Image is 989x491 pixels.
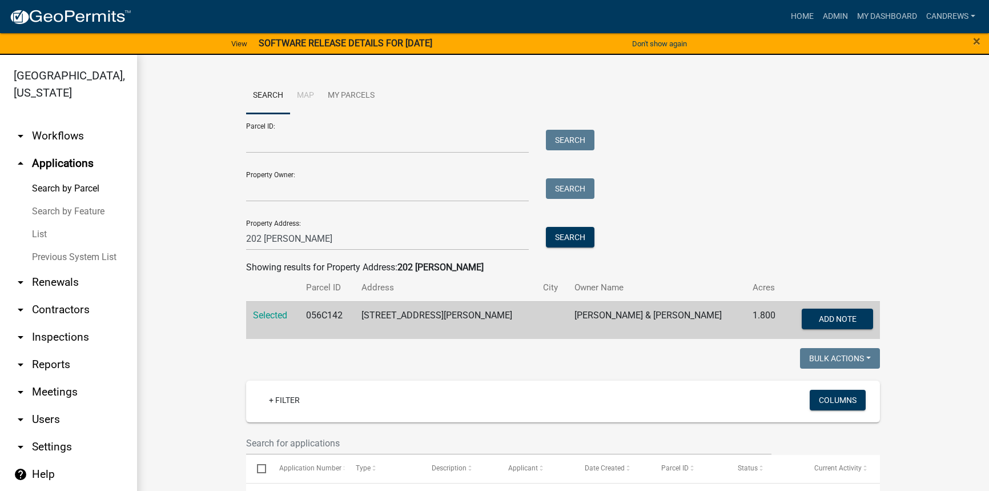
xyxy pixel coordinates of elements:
[260,390,309,410] a: + Filter
[818,314,856,323] span: Add Note
[738,464,758,472] span: Status
[497,455,574,482] datatable-header-cell: Applicant
[853,6,922,27] a: My Dashboard
[818,6,853,27] a: Admin
[246,432,771,455] input: Search for applications
[14,303,27,317] i: arrow_drop_down
[803,455,880,482] datatable-header-cell: Current Activity
[321,78,381,114] a: My Parcels
[356,464,371,472] span: Type
[922,6,980,27] a: candrews
[14,157,27,170] i: arrow_drop_up
[355,274,536,301] th: Address
[628,34,692,53] button: Don't show again
[14,468,27,481] i: help
[536,274,568,301] th: City
[746,274,786,301] th: Acres
[259,38,432,49] strong: SOFTWARE RELEASE DETAILS FOR [DATE]
[14,413,27,426] i: arrow_drop_down
[253,310,287,321] a: Selected
[397,262,484,273] strong: 202 [PERSON_NAME]
[786,6,818,27] a: Home
[568,274,745,301] th: Owner Name
[14,358,27,372] i: arrow_drop_down
[246,78,290,114] a: Search
[727,455,803,482] datatable-header-cell: Status
[746,301,786,339] td: 1.800
[568,301,745,339] td: [PERSON_NAME] & [PERSON_NAME]
[14,440,27,454] i: arrow_drop_down
[14,330,27,344] i: arrow_drop_down
[299,274,355,301] th: Parcel ID
[279,464,341,472] span: Application Number
[246,455,268,482] datatable-header-cell: Select
[546,227,594,248] button: Search
[650,455,727,482] datatable-header-cell: Parcel ID
[268,455,344,482] datatable-header-cell: Application Number
[973,33,980,49] span: ×
[299,301,355,339] td: 056C142
[14,276,27,289] i: arrow_drop_down
[355,301,536,339] td: [STREET_ADDRESS][PERSON_NAME]
[661,464,689,472] span: Parcel ID
[810,390,866,410] button: Columns
[973,34,980,48] button: Close
[574,455,650,482] datatable-header-cell: Date Created
[432,464,467,472] span: Description
[546,130,594,150] button: Search
[14,385,27,399] i: arrow_drop_down
[14,129,27,143] i: arrow_drop_down
[800,348,880,369] button: Bulk Actions
[814,464,862,472] span: Current Activity
[802,309,873,329] button: Add Note
[421,455,497,482] datatable-header-cell: Description
[585,464,625,472] span: Date Created
[246,261,880,274] div: Showing results for Property Address:
[344,455,421,482] datatable-header-cell: Type
[227,34,252,53] a: View
[546,178,594,199] button: Search
[508,464,538,472] span: Applicant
